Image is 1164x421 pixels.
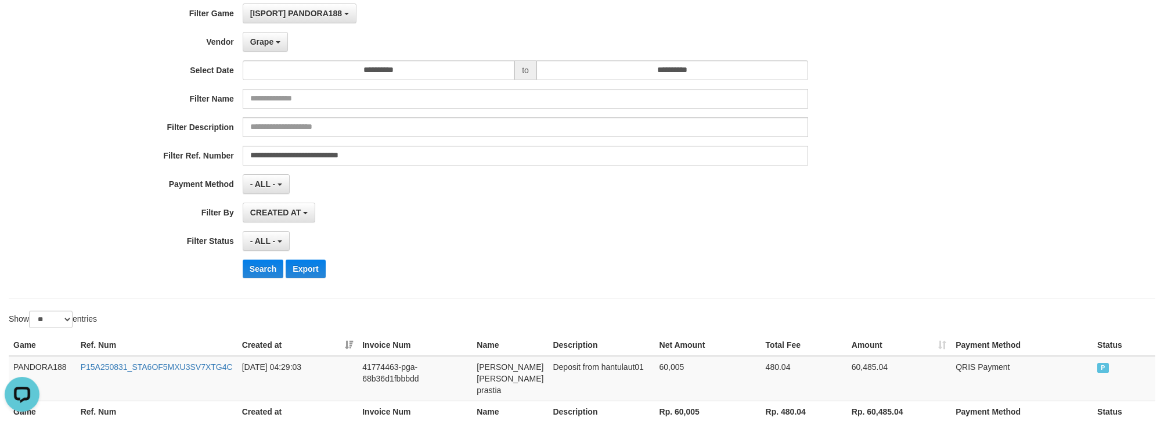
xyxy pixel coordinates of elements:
[548,334,654,356] th: Description
[243,32,288,52] button: Grape
[548,356,654,401] td: Deposit from hantulaut01
[472,356,548,401] td: [PERSON_NAME] [PERSON_NAME] prastia
[250,9,342,18] span: [ISPORT] PANDORA188
[243,260,284,278] button: Search
[358,356,472,401] td: 41774463-pga-68b36d1fbbbdd
[250,179,276,189] span: - ALL -
[472,334,548,356] th: Name
[81,362,233,372] a: P15A250831_STA6OF5MXU3SV7XTG4C
[250,208,301,217] span: CREATED AT
[243,203,316,222] button: CREATED AT
[286,260,325,278] button: Export
[1097,363,1109,373] span: PAID
[847,334,951,356] th: Amount: activate to sort column ascending
[655,356,761,401] td: 60,005
[29,311,73,328] select: Showentries
[250,37,273,46] span: Grape
[250,236,276,246] span: - ALL -
[761,334,847,356] th: Total Fee
[9,356,76,401] td: PANDORA188
[358,334,472,356] th: Invoice Num
[243,174,290,194] button: - ALL -
[243,231,290,251] button: - ALL -
[655,334,761,356] th: Net Amount
[9,311,97,328] label: Show entries
[76,334,237,356] th: Ref. Num
[951,356,1093,401] td: QRIS Payment
[243,3,356,23] button: [ISPORT] PANDORA188
[9,334,76,356] th: Game
[5,5,39,39] button: Open LiveChat chat widget
[237,334,358,356] th: Created at: activate to sort column ascending
[951,334,1093,356] th: Payment Method
[237,356,358,401] td: [DATE] 04:29:03
[847,356,951,401] td: 60,485.04
[1093,334,1155,356] th: Status
[761,356,847,401] td: 480.04
[514,60,536,80] span: to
